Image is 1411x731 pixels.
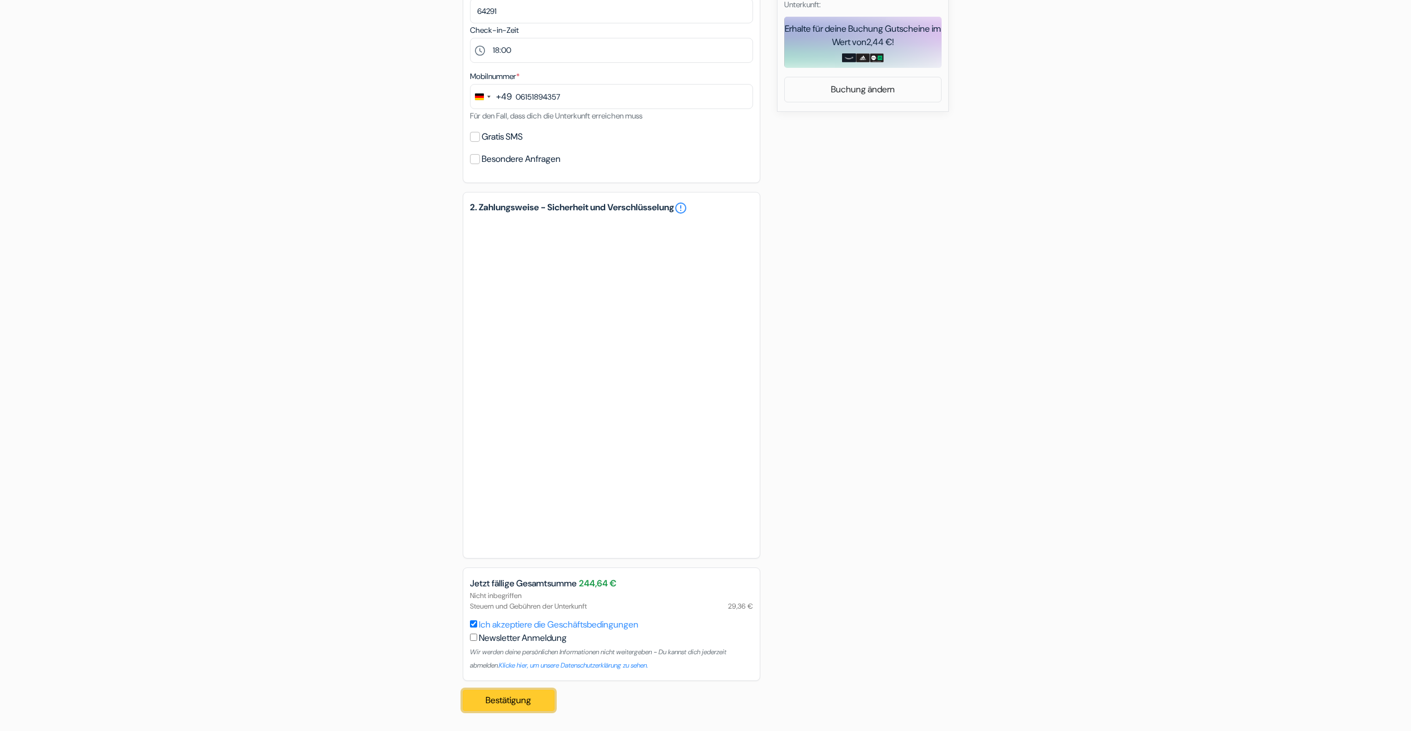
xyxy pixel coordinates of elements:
[470,577,577,590] span: Jetzt fällige Gesamtsumme
[728,601,753,611] span: 29,36 €
[842,53,856,62] img: amazon-card-no-text.png
[470,648,726,670] small: Wir werden deine persönlichen Informationen nicht weitergeben - Du kannst dich jederzeit abmelden.
[867,36,892,48] span: 2,44 €
[482,151,561,167] label: Besondere Anfragen
[471,85,512,108] button: Change country, selected Germany (+49)
[579,577,616,590] span: 244,64 €
[496,90,512,103] div: +49
[463,690,555,711] button: Bestätigung
[785,79,941,100] a: Buchung ändern
[479,619,638,630] a: Ich akzeptiere die Geschäftsbedingungen
[463,590,760,611] div: Nicht inbegriffen Steuern und Gebühren der Unterkunft
[784,22,942,49] div: Erhalte für deine Buchung Gutscheine im Wert von !
[479,631,567,645] label: Newsletter Anmeldung
[674,201,687,215] a: error_outline
[856,53,870,62] img: adidas-card.png
[870,53,884,62] img: uber-uber-eats-card.png
[470,201,753,215] h5: 2. Zahlungsweise - Sicherheit und Verschlüsselung
[470,84,753,109] input: 1512 3456789
[482,129,523,145] label: Gratis SMS
[468,217,755,551] iframe: Sicherer Eingaberahmen für Zahlungen
[470,24,519,36] label: Check-in-Zeit
[499,661,648,670] a: Klicke hier, um unsere Datenschutzerklärung zu sehen.
[470,71,519,82] label: Mobilnummer
[470,111,642,121] small: Für den Fall, dass dich die Unterkunft erreichen muss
